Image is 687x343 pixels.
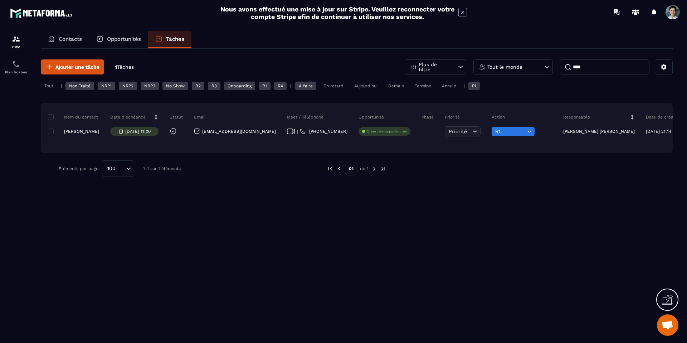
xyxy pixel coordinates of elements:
[259,82,271,90] div: R1
[380,165,386,172] img: next
[50,114,98,120] p: Nom du contact
[2,45,30,49] p: CRM
[385,82,408,90] div: Demain
[468,82,480,90] div: P1
[118,165,124,173] input: Search for option
[60,83,62,88] p: |
[2,29,30,54] a: formationformationCRM
[170,114,183,120] p: Statut
[55,63,99,71] span: Ajouter une tâche
[119,82,137,90] div: NRP2
[166,36,184,42] p: Tâches
[143,166,181,171] p: 1-1 sur 1 éléments
[98,82,115,90] div: NRP1
[2,54,30,79] a: schedulerschedulerPlanificateur
[141,82,159,90] div: NRP3
[657,314,678,336] div: Ouvrir le chat
[148,31,191,48] a: Tâches
[492,114,505,120] p: Action
[41,31,89,48] a: Contacts
[371,165,377,172] img: next
[110,114,146,120] p: Date d’échéance
[646,114,681,120] p: Date de création
[59,166,98,171] p: Éléments par page
[208,82,220,90] div: R3
[563,114,590,120] p: Responsable
[224,82,255,90] div: Onboarding
[194,114,206,120] p: Email
[563,129,635,134] p: [PERSON_NAME] [PERSON_NAME]
[295,82,316,90] div: À faire
[360,166,369,171] p: de 1
[107,36,141,42] p: Opportunités
[449,129,467,134] span: Priorité
[192,82,204,90] div: R2
[12,60,20,68] img: scheduler
[419,62,450,72] p: Plus de filtre
[117,64,134,70] span: Tâches
[41,82,57,90] div: Tout
[290,83,292,88] p: |
[495,129,525,134] span: R1
[345,162,357,175] p: 01
[463,83,465,88] p: |
[300,129,347,134] a: [PHONE_NUMBER]
[487,64,522,69] p: Tout le monde
[646,129,671,134] p: [DATE] 21:14
[89,31,148,48] a: Opportunités
[220,5,455,20] h2: Nous avons effectué une mise à jour sur Stripe. Veuillez reconnecter votre compte Stripe afin de ...
[10,6,74,20] img: logo
[327,165,333,172] img: prev
[102,160,134,177] div: Search for option
[59,36,82,42] p: Contacts
[12,35,20,43] img: formation
[359,114,384,120] p: Opportunité
[297,129,298,134] span: |
[438,82,460,90] div: Annulé
[105,165,118,173] span: 100
[2,70,30,74] p: Planificateur
[65,82,94,90] div: Non Traité
[287,114,323,120] p: Meet / Téléphone
[411,82,435,90] div: Terminé
[445,114,460,120] p: Priorité
[162,82,188,90] div: No Show
[320,82,347,90] div: En retard
[367,129,407,134] p: Créer des opportunités
[115,64,134,71] p: 1
[336,165,342,172] img: prev
[64,129,99,134] p: [PERSON_NAME]
[125,129,151,134] p: [DATE] 11:00
[422,114,434,120] p: Phase
[274,82,287,90] div: R4
[351,82,381,90] div: Aujourd'hui
[41,59,104,74] button: Ajouter une tâche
